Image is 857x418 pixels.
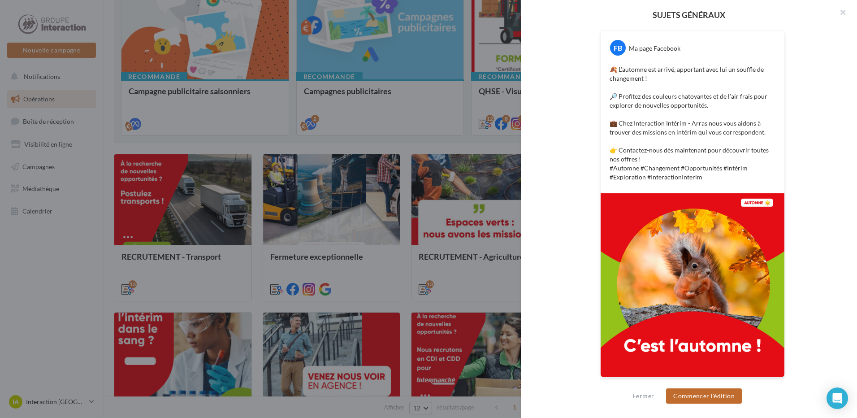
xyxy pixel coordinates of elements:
div: La prévisualisation est non-contractuelle [600,378,785,389]
div: Ma page Facebook [629,44,680,53]
p: 🍂 L’automne est arrivé, apportant avec lui un souffle de changement ! 🔎 Profitez des couleurs cha... [610,65,775,182]
div: Open Intercom Messenger [827,388,848,409]
button: Commencer l'édition [666,388,742,404]
div: FB [610,40,626,56]
button: Fermer [629,391,658,401]
div: SUJETS GÉNÉRAUX [535,11,843,19]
